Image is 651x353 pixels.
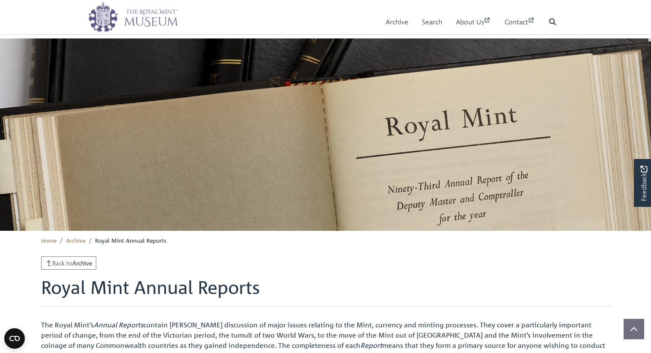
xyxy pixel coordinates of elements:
a: Search [422,10,442,34]
a: Back toArchive [41,256,97,270]
a: Archive [66,236,86,244]
span: Feedback [639,165,649,201]
img: logo_wide.png [88,2,178,32]
h1: Royal Mint Annual Reports [41,277,610,306]
a: Archive [386,10,408,34]
a: Home [41,236,56,244]
a: About Us [456,10,491,34]
strong: Archive [72,259,92,267]
em: Report [360,341,382,350]
button: Open CMP widget [4,328,25,349]
a: Would you like to provide feedback? [634,159,651,207]
button: Scroll to top [624,319,644,339]
span: Royal Mint Annual Reports [95,236,166,244]
a: Contact [505,10,535,34]
em: Annual Reports [94,321,143,329]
